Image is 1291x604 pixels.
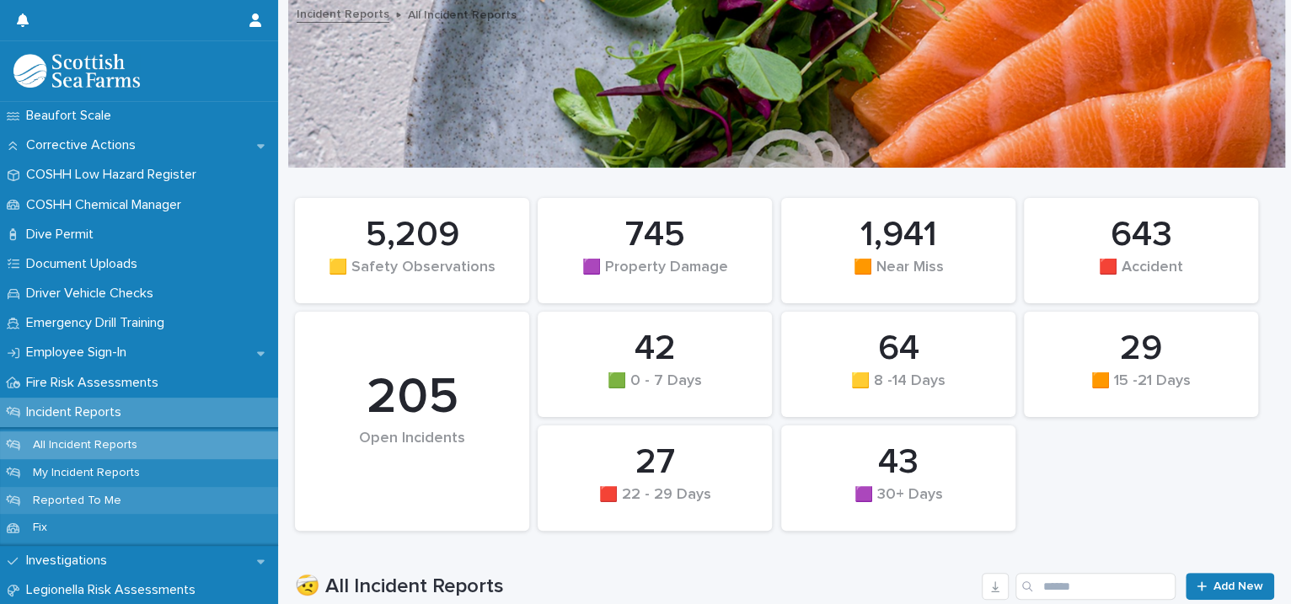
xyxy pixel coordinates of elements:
div: 42 [566,328,743,370]
p: All Incident Reports [19,438,151,452]
div: 🟥 Accident [1053,259,1229,294]
p: Emergency Drill Training [19,315,178,331]
div: 🟩 0 - 7 Days [566,372,743,408]
div: 🟧 Near Miss [810,259,987,294]
div: 5,209 [324,214,501,256]
div: 🟨 Safety Observations [324,259,501,294]
div: 745 [566,214,743,256]
div: 64 [810,328,987,370]
p: Dive Permit [19,227,107,243]
p: Driver Vehicle Checks [19,286,167,302]
p: Reported To Me [19,494,135,508]
p: Corrective Actions [19,137,149,153]
p: Investigations [19,553,121,569]
div: 🟨 8 -14 Days [810,372,987,408]
p: Document Uploads [19,256,151,272]
div: 🟥 22 - 29 Days [566,486,743,521]
a: Add New [1186,573,1274,600]
p: Beaufort Scale [19,108,125,124]
a: Incident Reports [297,3,389,23]
p: Incident Reports [19,404,135,420]
div: 🟧 15 -21 Days [1053,372,1229,408]
p: My Incident Reports [19,466,153,480]
div: 43 [810,441,987,484]
div: 205 [324,367,501,428]
div: 🟪 Property Damage [566,259,743,294]
input: Search [1015,573,1176,600]
p: Fix [19,521,61,535]
span: Add New [1213,580,1263,592]
div: 27 [566,441,743,484]
div: 29 [1053,328,1229,370]
h1: 🤕 All Incident Reports [295,575,975,599]
p: All Incident Reports [408,4,517,23]
div: 1,941 [810,214,987,256]
div: 🟪 30+ Days [810,486,987,521]
div: Open Incidents [324,430,501,483]
p: COSHH Low Hazard Register [19,167,210,183]
div: 643 [1053,214,1229,256]
p: Fire Risk Assessments [19,375,172,391]
img: bPIBxiqnSb2ggTQWdOVV [13,54,140,88]
p: Employee Sign-In [19,345,140,361]
p: COSHH Chemical Manager [19,197,195,213]
p: Legionella Risk Assessments [19,582,209,598]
